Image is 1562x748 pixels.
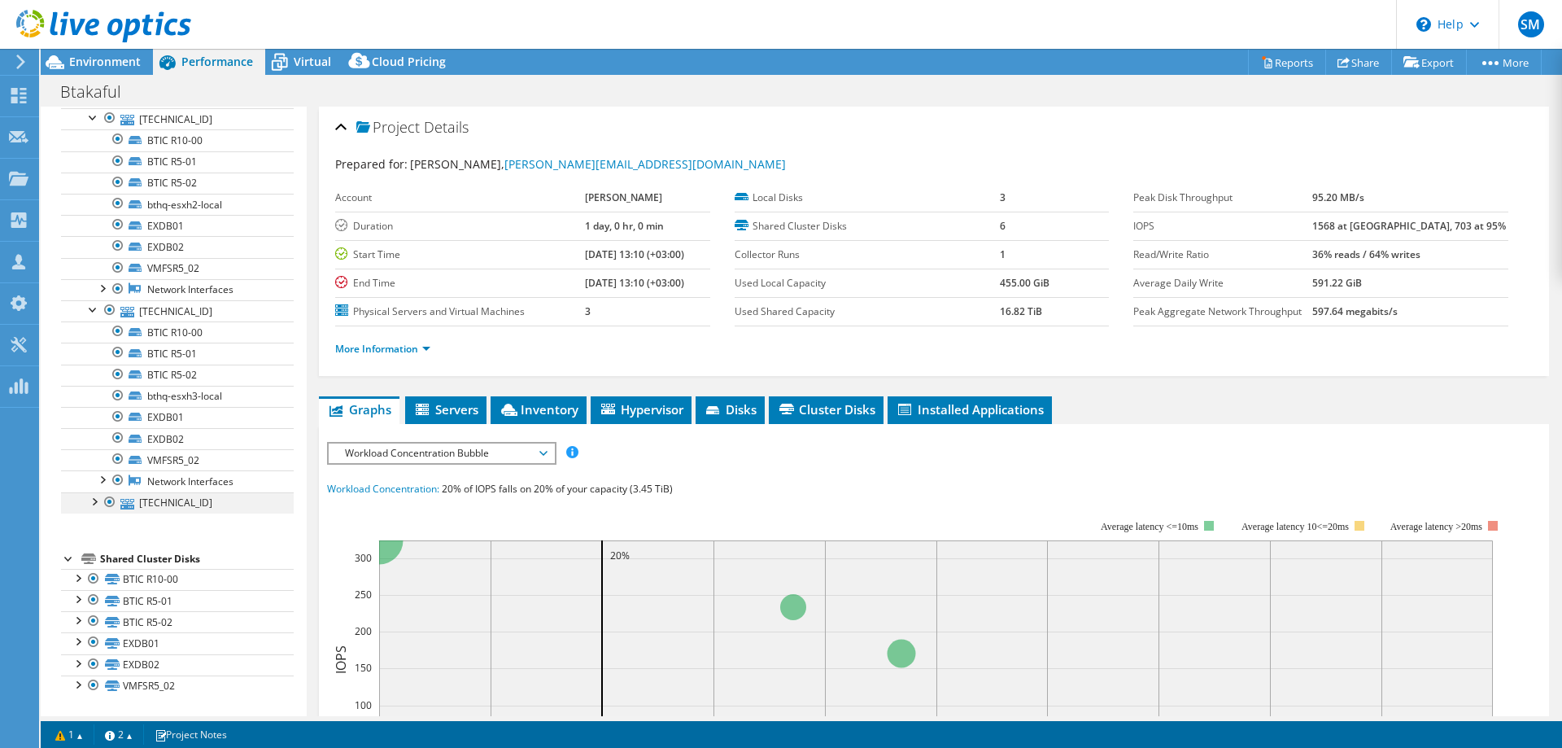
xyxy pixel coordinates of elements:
span: 20% of IOPS falls on 20% of your capacity (3.45 TiB) [442,482,673,496]
label: Peak Disk Throughput [1133,190,1312,206]
h1: Btakaful [53,83,146,101]
a: Share [1325,50,1392,75]
span: Workload Concentration: [327,482,439,496]
b: 1 day, 0 hr, 0 min [585,219,664,233]
a: EXDB02 [61,654,294,676]
b: [DATE] 13:10 (+03:00) [585,247,684,261]
a: bthq-esxh3-local [61,386,294,407]
a: BTIC R5-01 [61,343,294,364]
text: 300 [355,551,372,565]
tspan: Average latency 10<=20ms [1241,521,1349,532]
b: [DATE] 13:10 (+03:00) [585,276,684,290]
div: Shared Cluster Disks [100,549,294,569]
b: 95.20 MB/s [1312,190,1364,204]
span: Installed Applications [896,401,1044,418]
b: 36% reads / 64% writes [1312,247,1420,261]
text: Average latency >20ms [1390,521,1482,532]
label: Collector Runs [735,247,1000,263]
a: BTIC R5-02 [61,611,294,632]
span: Virtual [294,54,331,69]
a: EXDB01 [61,407,294,428]
label: Used Local Capacity [735,275,1000,291]
a: Export [1391,50,1467,75]
label: Peak Aggregate Network Throughput [1133,304,1312,320]
a: BTIC R5-02 [61,173,294,194]
span: SM [1518,11,1544,37]
span: Servers [413,401,478,418]
a: [TECHNICAL_ID] [61,492,294,514]
svg: \n [1416,17,1431,32]
a: BTIC R10-00 [61,129,294,151]
a: More [1466,50,1542,75]
a: Network Interfaces [61,279,294,300]
tspan: Average latency <=10ms [1101,521,1198,532]
text: IOPS [332,645,350,674]
label: Read/Write Ratio [1133,247,1312,263]
a: BTIC R10-00 [61,569,294,590]
a: Reports [1248,50,1326,75]
span: Performance [181,54,253,69]
text: 20% [610,549,630,562]
span: Disks [704,401,757,418]
a: bthq-esxh2-local [61,194,294,215]
label: IOPS [1133,218,1312,234]
label: Used Shared Capacity [735,304,1000,320]
text: 200 [355,624,372,638]
text: 150 [355,661,372,675]
span: Graphs [327,401,391,418]
label: Account [335,190,585,206]
a: EXDB01 [61,215,294,236]
label: Shared Cluster Disks [735,218,1000,234]
a: More Information [335,342,430,356]
b: 455.00 GiB [1000,276,1049,290]
a: 1 [44,724,94,745]
a: BTIC R5-02 [61,365,294,386]
span: Environment [69,54,141,69]
span: [PERSON_NAME], [410,156,786,172]
b: [PERSON_NAME] [585,190,662,204]
a: [TECHNICAL_ID] [61,300,294,322]
a: EXDB02 [61,428,294,449]
b: 6 [1000,219,1006,233]
label: Local Disks [735,190,1000,206]
a: VMFSR5_02 [61,258,294,279]
a: BTIC R10-00 [61,322,294,343]
b: 3 [585,304,591,318]
a: VMFSR5_02 [61,449,294,470]
span: Project [356,120,420,136]
label: Duration [335,218,585,234]
b: 1568 at [GEOGRAPHIC_DATA], 703 at 95% [1312,219,1506,233]
b: 597.64 megabits/s [1312,304,1398,318]
a: Network Interfaces [61,470,294,492]
b: 1 [1000,247,1006,261]
a: VMFSR5_02 [61,676,294,697]
span: Cloud Pricing [372,54,446,69]
span: Inventory [499,401,578,418]
b: 3 [1000,190,1006,204]
a: [PERSON_NAME][EMAIL_ADDRESS][DOMAIN_NAME] [504,156,786,172]
span: Hypervisor [599,401,683,418]
a: [TECHNICAL_ID] [61,108,294,129]
span: Workload Concentration Bubble [337,444,546,463]
a: Project Notes [143,724,238,745]
text: 250 [355,588,372,601]
label: End Time [335,275,585,291]
label: Average Daily Write [1133,275,1312,291]
span: Cluster Disks [777,401,875,418]
a: EXDB01 [61,632,294,654]
text: 100 [355,698,372,712]
span: Details [424,117,469,137]
a: BTIC R5-01 [61,151,294,173]
b: 16.82 TiB [1000,304,1042,318]
label: Start Time [335,247,585,263]
b: 591.22 GiB [1312,276,1362,290]
label: Physical Servers and Virtual Machines [335,304,585,320]
label: Prepared for: [335,156,408,172]
a: 2 [94,724,144,745]
a: EXDB02 [61,236,294,257]
a: BTIC R5-01 [61,590,294,611]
